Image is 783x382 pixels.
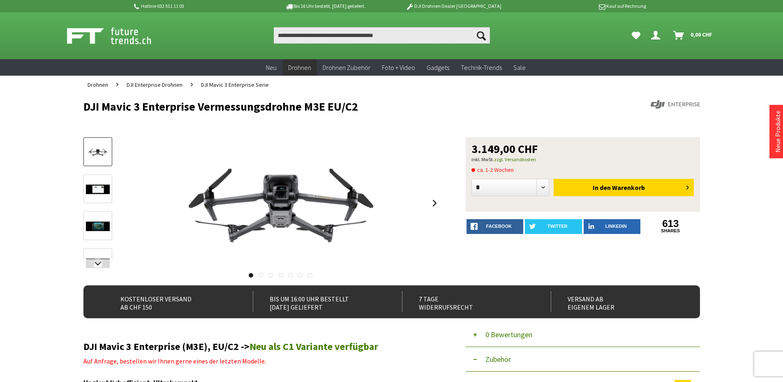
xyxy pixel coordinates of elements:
[508,59,531,76] a: Sale
[67,25,169,46] img: Shop Futuretrends - zur Startseite wechseln
[427,63,449,72] span: Gadgets
[612,183,645,192] span: Warenkorb
[389,1,517,11] p: DJI Drohnen Dealer [GEOGRAPHIC_DATA]
[584,219,641,234] a: LinkedIn
[104,292,235,312] div: Kostenloser Versand ab CHF 150
[455,59,508,76] a: Technik-Trends
[88,81,108,88] span: Drohnen
[261,1,389,11] p: Bis 16 Uhr bestellt, [DATE] geliefert.
[249,340,378,353] a: Neu als C1 Variante verfügbar
[83,357,266,365] span: Auf Anfrage, bestellen wir Ihnen gerne eines der letzten Modelle.
[494,156,536,162] a: zzgl. Versandkosten
[164,137,397,269] img: DJI Mavic 3E
[288,63,311,72] span: Drohnen
[466,322,700,347] button: 0 Bewertungen
[554,179,694,196] button: In den Warenkorb
[317,59,376,76] a: Drohnen Zubehör
[201,81,269,88] span: DJI Mavic 3 Enterprise Serie
[266,63,277,72] span: Neu
[253,292,384,312] div: Bis um 16:00 Uhr bestellt [DATE] geliefert
[282,59,317,76] a: Drohnen
[628,27,644,44] a: Meine Favoriten
[593,183,611,192] span: In den
[547,224,568,229] span: twitter
[466,347,700,372] button: Zubehör
[461,63,502,72] span: Technik-Trends
[670,27,716,44] a: Warenkorb
[122,76,187,94] a: DJI Enterprise Drohnen
[642,228,699,234] a: shares
[86,259,110,268] img: DJI Pilot 2
[774,111,782,153] a: Neue Produkte
[471,155,694,164] p: inkl. MwSt.
[473,27,490,44] button: Suchen
[376,59,421,76] a: Foto + Video
[551,292,682,312] div: Versand ab eigenem Lager
[486,224,512,229] span: facebook
[421,59,455,76] a: Gadgets
[323,63,370,72] span: Drohnen Zubehör
[651,100,700,109] img: DJI Enterprise
[83,341,441,352] h2: DJI Mavic 3 Enterprise (M3E), EU/C2 ->
[86,185,110,194] img: DJI Wärmebild-Analysetool 3.0
[691,28,712,41] span: 0,00 CHF
[525,219,582,234] a: twitter
[133,1,261,11] p: Hotline 032 511 11 03
[518,1,646,11] p: Kauf auf Rechnung
[642,219,699,228] a: 613
[471,165,514,175] span: ca. 1-2 Wochen
[467,219,524,234] a: facebook
[83,100,577,113] h1: DJI Mavic 3 Enterprise Vermessungsdrohne M3E EU/C2
[513,63,526,72] span: Sale
[127,81,182,88] span: DJI Enterprise Drohnen
[382,63,415,72] span: Foto + Video
[648,27,667,44] a: Dein Konto
[197,76,273,94] a: DJI Mavic 3 Enterprise Serie
[260,59,282,76] a: Neu
[86,146,110,159] img: Vorschau: DJI Mavic 3E
[471,143,538,155] span: 3.149,00 CHF
[83,76,112,94] a: Drohnen
[274,27,490,44] input: Produkt, Marke, Kategorie, EAN, Artikelnummer…
[86,222,110,231] img: DJI FlightHub 2
[605,224,627,229] span: LinkedIn
[402,292,533,312] div: 7 Tage Widerrufsrecht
